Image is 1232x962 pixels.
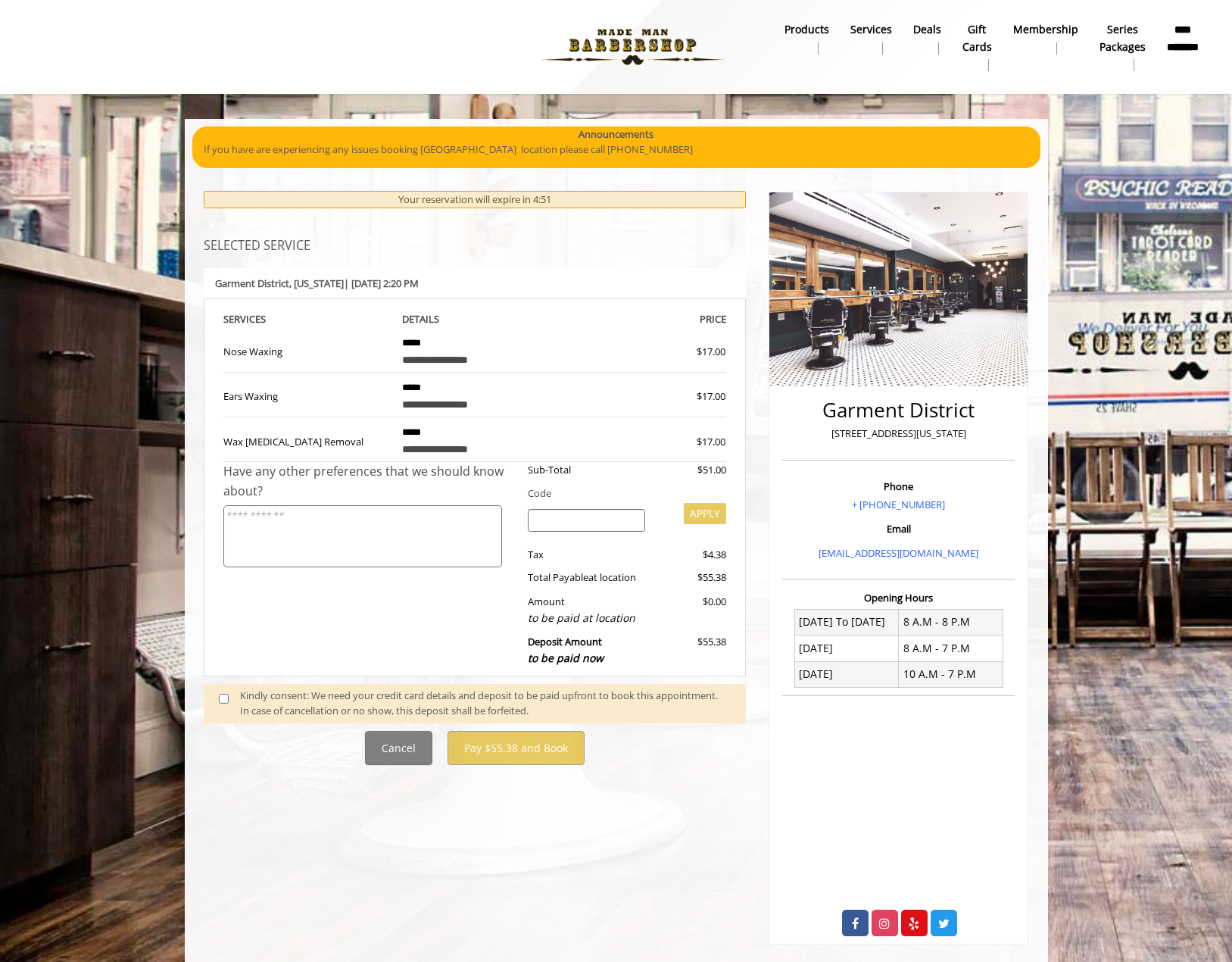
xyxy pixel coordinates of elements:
[528,610,645,626] div: to be paid at location
[1013,21,1078,38] b: Membership
[559,311,727,328] th: PRICE
[204,239,747,253] h3: SELECTED SERVICE
[684,503,726,524] button: APPLY
[657,570,726,586] div: $55.38
[794,636,899,661] td: [DATE]
[223,311,391,328] th: SERVICE
[657,634,726,667] div: $55.38
[1089,19,1156,75] a: Series packagesSeries packages
[1099,21,1146,55] b: Series packages
[786,426,1011,442] p: [STREET_ADDRESS][US_STATE]
[962,21,992,55] b: gift cards
[899,636,1003,661] td: 8 A.M - 7 P.M
[952,19,1003,75] a: Gift cardsgift cards
[215,276,419,290] b: Garment District | [DATE] 2:20 PM
[223,462,517,501] div: Have any other preferences that we should know about?
[784,21,829,38] b: products
[782,592,1015,603] h3: Opening Hours
[448,731,585,765] button: Pay $55.38 and Book
[579,126,653,142] b: Announcements
[642,389,725,404] div: $17.00
[528,651,604,665] span: to be paid now
[819,546,978,560] a: [EMAIL_ADDRESS][DOMAIN_NAME]
[240,688,731,720] div: Kindly consent: We need your credit card details and deposit to be paid upfront to book this appo...
[840,19,903,58] a: ServicesServices
[516,462,657,478] div: Sub-Total
[588,570,636,584] span: at location
[657,547,726,563] div: $4.38
[516,570,657,586] div: Total Payable
[1003,19,1089,58] a: MembershipMembership
[642,434,725,450] div: $17.00
[786,399,1011,421] h2: Garment District
[786,523,1011,534] h3: Email
[657,462,726,478] div: $51.00
[516,594,657,626] div: Amount
[391,311,559,328] th: DETAILS
[774,19,840,58] a: Productsproducts
[794,609,899,635] td: [DATE] To [DATE]
[899,609,1003,635] td: 8 A.M - 8 P.M
[794,661,899,687] td: [DATE]
[786,481,1011,492] h3: Phone
[529,5,737,89] img: Made Man Barbershop logo
[852,498,945,511] a: + [PHONE_NUMBER]
[528,635,604,665] b: Deposit Amount
[903,19,952,58] a: DealsDeals
[516,547,657,563] div: Tax
[204,191,747,208] div: Your reservation will expire in 4:51
[657,594,726,626] div: $0.00
[642,344,725,360] div: $17.00
[516,486,726,501] div: Code
[289,276,344,290] span: , [US_STATE]
[223,373,391,417] td: Ears Waxing
[223,328,391,373] td: Nose Waxing
[223,417,391,462] td: Wax [MEDICAL_DATA] Removal
[899,661,1003,687] td: 10 A.M - 7 P.M
[365,731,432,765] button: Cancel
[204,142,1029,158] p: If you have are experiencing any issues booking [GEOGRAPHIC_DATA] location please call [PHONE_NUM...
[913,21,941,38] b: Deals
[850,21,892,38] b: Services
[260,312,266,326] span: S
